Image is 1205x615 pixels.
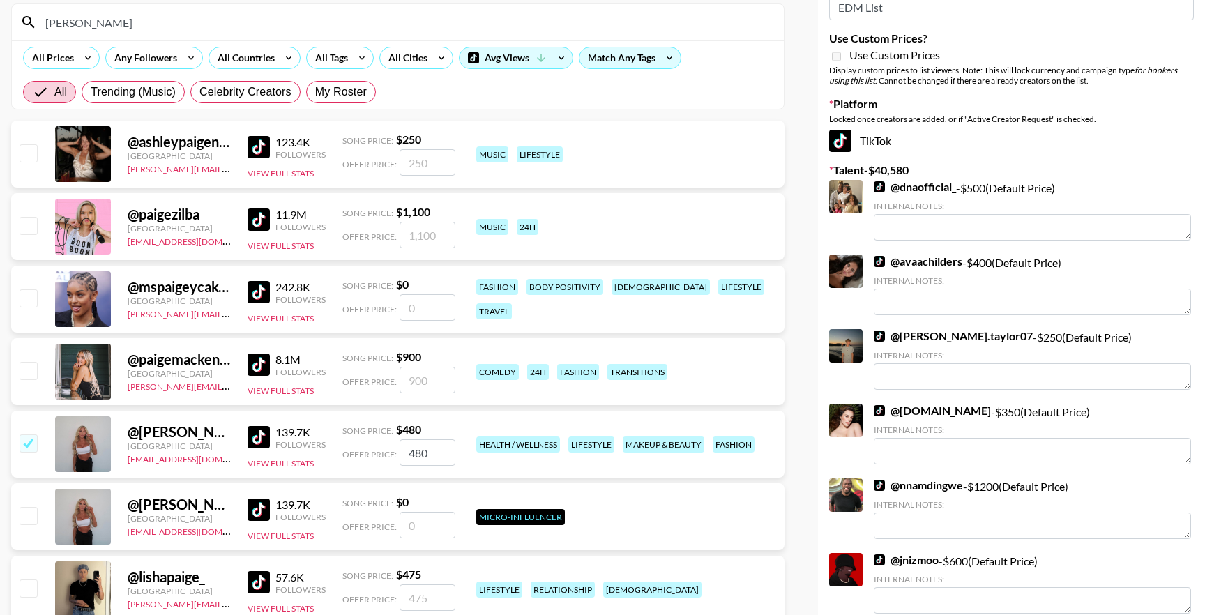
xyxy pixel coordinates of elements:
span: Celebrity Creators [199,84,291,100]
a: [PERSON_NAME][EMAIL_ADDRESS][DOMAIN_NAME] [128,161,334,174]
button: View Full Stats [248,313,314,324]
img: TikTok [874,331,885,342]
div: [GEOGRAPHIC_DATA] [128,441,231,451]
div: lifestyle [517,146,563,162]
img: TikTok [248,208,270,231]
div: @ lishapaige_ [128,568,231,586]
div: 24h [527,364,549,380]
span: Offer Price: [342,594,397,605]
span: Use Custom Prices [849,48,940,62]
div: music [476,146,508,162]
img: TikTok [874,181,885,192]
div: All Countries [209,47,278,68]
div: TikTok [829,130,1194,152]
div: Followers [275,222,326,232]
div: fashion [713,436,755,453]
div: Any Followers [106,47,180,68]
a: @avaachilders [874,255,962,268]
div: [GEOGRAPHIC_DATA] [128,151,231,161]
div: [GEOGRAPHIC_DATA] [128,513,231,524]
button: View Full Stats [248,603,314,614]
div: [GEOGRAPHIC_DATA] [128,368,231,379]
div: @ mspaigeycakey [128,278,231,296]
div: fashion [557,364,599,380]
span: Song Price: [342,135,393,146]
div: comedy [476,364,519,380]
span: Song Price: [342,498,393,508]
div: Followers [275,439,326,450]
div: body positivity [526,279,603,295]
div: - $ 400 (Default Price) [874,255,1191,315]
input: 250 [400,149,455,176]
span: Offer Price: [342,231,397,242]
button: View Full Stats [248,531,314,541]
div: Internal Notes: [874,201,1191,211]
div: Followers [275,367,326,377]
a: [EMAIL_ADDRESS][DOMAIN_NAME] [128,524,268,537]
div: Match Any Tags [579,47,681,68]
div: Internal Notes: [874,275,1191,286]
img: TikTok [874,256,885,267]
div: [DEMOGRAPHIC_DATA] [612,279,710,295]
button: View Full Stats [248,386,314,396]
div: - $ 600 (Default Price) [874,553,1191,614]
strong: $ 900 [396,350,421,363]
div: makeup & beauty [623,436,704,453]
input: 475 [400,584,455,611]
img: TikTok [248,499,270,521]
div: 24h [517,219,538,235]
div: Micro-Influencer [476,509,565,525]
div: @ [PERSON_NAME] [128,496,231,513]
div: Locked once creators are added, or if "Active Creator Request" is checked. [829,114,1194,124]
a: @dnaofficial_ [874,180,956,194]
div: Display custom prices to list viewers. Note: This will lock currency and campaign type . Cannot b... [829,65,1194,86]
img: TikTok [248,571,270,593]
button: View Full Stats [248,241,314,251]
span: My Roster [315,84,367,100]
img: TikTok [248,426,270,448]
div: Followers [275,584,326,595]
div: All Cities [380,47,430,68]
div: lifestyle [476,582,522,598]
input: 0 [400,294,455,321]
button: View Full Stats [248,168,314,179]
a: @jnizmoo [874,553,939,567]
div: - $ 350 (Default Price) [874,404,1191,464]
strong: $ 0 [396,278,409,291]
span: Offer Price: [342,377,397,387]
span: Song Price: [342,208,393,218]
input: 0 [400,512,455,538]
a: [EMAIL_ADDRESS][DOMAIN_NAME] [128,451,268,464]
strong: $ 250 [396,132,421,146]
div: @ ashleypaigenicholson [128,133,231,151]
label: Platform [829,97,1194,111]
strong: $ 480 [396,423,421,436]
a: @[PERSON_NAME].taylor07 [874,329,1033,343]
div: travel [476,303,512,319]
div: [GEOGRAPHIC_DATA] [128,586,231,596]
a: @[DOMAIN_NAME] [874,404,991,418]
img: TikTok [874,554,885,565]
input: 900 [400,367,455,393]
span: Song Price: [342,353,393,363]
span: Trending (Music) [91,84,176,100]
span: Song Price: [342,425,393,436]
div: 57.6K [275,570,326,584]
img: TikTok [874,480,885,491]
input: 1,100 [400,222,455,248]
div: - $ 500 (Default Price) [874,180,1191,241]
div: All Prices [24,47,77,68]
div: lifestyle [568,436,614,453]
span: Offer Price: [342,449,397,460]
span: All [54,84,67,100]
div: - $ 250 (Default Price) [874,329,1191,390]
div: Internal Notes: [874,425,1191,435]
span: Offer Price: [342,304,397,314]
em: for bookers using this list [829,65,1177,86]
div: lifestyle [718,279,764,295]
input: 480 [400,439,455,466]
div: All Tags [307,47,351,68]
input: Search by User Name [37,11,775,33]
a: [PERSON_NAME][EMAIL_ADDRESS][DOMAIN_NAME] [128,306,334,319]
label: Talent - $ 40,580 [829,163,1194,177]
